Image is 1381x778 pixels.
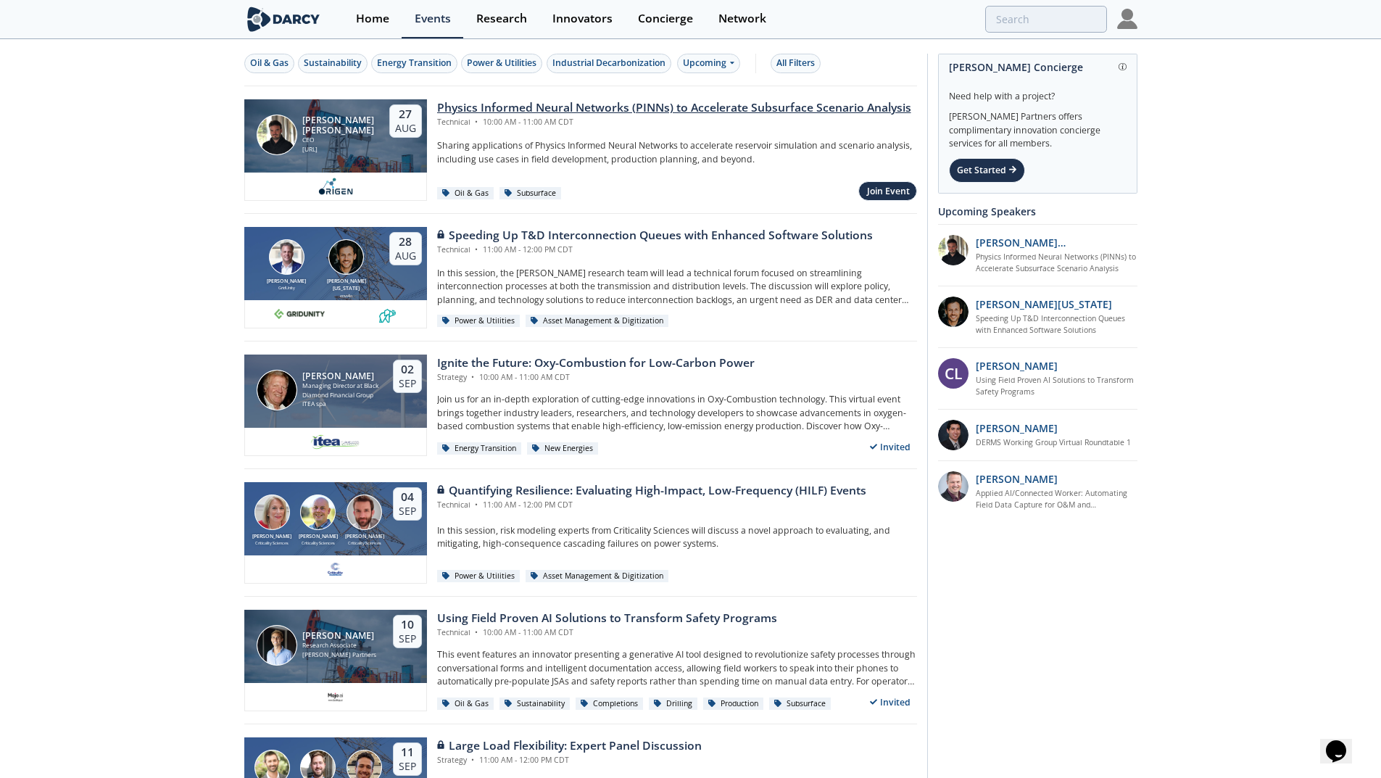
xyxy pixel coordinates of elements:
[1119,63,1127,71] img: information.svg
[302,115,376,136] div: [PERSON_NAME] [PERSON_NAME]
[976,375,1137,398] a: Using Field Proven AI Solutions to Transform Safety Programs
[399,760,416,773] div: Sep
[976,471,1058,487] p: [PERSON_NAME]
[638,13,693,25] div: Concierge
[295,533,341,541] div: [PERSON_NAME]
[858,181,916,201] button: Join Event
[467,57,536,70] div: Power & Utilities
[302,641,376,650] div: Research Associate
[677,54,740,73] div: Upcoming
[300,494,336,530] img: Ben Ruddell
[473,117,481,127] span: •
[938,358,969,389] div: CL
[395,122,416,135] div: Aug
[938,471,969,502] img: 257d1208-f7de-4aa6-9675-f79dcebd2004
[938,297,969,327] img: 1b183925-147f-4a47-82c9-16eeeed5003c
[552,13,613,25] div: Innovators
[473,500,481,510] span: •
[437,244,873,256] div: Technical 11:00 AM - 12:00 PM CDT
[302,371,380,381] div: [PERSON_NAME]
[938,420,969,450] img: 47e0ea7c-5f2f-49e4-bf12-0fca942f69fc
[437,393,917,433] p: Join us for an in-depth exploration of cutting-edge innovations in Oxy-Combustion technology. Thi...
[985,6,1107,33] input: Advanced Search
[269,239,304,275] img: Brian Fitzsimons
[341,540,388,546] div: Criticality Sciences
[415,13,451,25] div: Events
[244,227,917,328] a: Brian Fitzsimons [PERSON_NAME] GridUnity Luigi Montana [PERSON_NAME][US_STATE] envelio 28 Aug Spe...
[302,145,376,154] div: [URL]
[476,13,527,25] div: Research
[324,278,369,293] div: [PERSON_NAME][US_STATE]
[437,227,873,244] div: Speeding Up T&D Interconnection Queues with Enhanced Software Solutions
[356,13,389,25] div: Home
[310,433,361,450] img: e2203200-5b7a-4eed-a60e-128142053302
[264,278,309,286] div: [PERSON_NAME]
[949,158,1025,183] div: Get Started
[976,297,1112,312] p: [PERSON_NAME][US_STATE]
[437,737,702,755] div: Large Load Flexibility: Expert Panel Discussion
[776,57,815,70] div: All Filters
[437,315,521,328] div: Power & Utilities
[257,115,297,155] img: Ruben Rodriguez Torrado
[274,305,325,323] img: 10e008b0-193f-493d-a134-a0520e334597
[244,99,917,201] a: Ruben Rodriguez Torrado [PERSON_NAME] [PERSON_NAME] CEO [URL] 27 Aug Physics Informed Neural Netw...
[302,400,380,409] div: ITEA spa
[769,698,831,711] div: Subsurface
[938,235,969,265] img: 20112e9a-1f67-404a-878c-a26f1c79f5da
[976,313,1137,336] a: Speeding Up T&D Interconnection Queues with Enhanced Software Solutions
[437,99,911,117] div: Physics Informed Neural Networks (PINNs) to Accelerate Subsurface Scenario Analysis
[437,187,494,200] div: Oil & Gas
[395,235,416,249] div: 28
[1320,720,1367,763] iframe: chat widget
[395,249,416,262] div: Aug
[302,631,376,641] div: [PERSON_NAME]
[437,500,866,511] div: Technical 11:00 AM - 12:00 PM CDT
[244,54,294,73] button: Oil & Gas
[867,185,910,198] div: Join Event
[399,490,416,505] div: 04
[863,693,917,711] div: Invited
[976,235,1137,250] p: [PERSON_NAME] [PERSON_NAME]
[976,252,1137,275] a: Physics Informed Neural Networks (PINNs) to Accelerate Subsurface Scenario Analysis
[547,54,671,73] button: Industrial Decarbonization
[437,524,917,551] p: In this session, risk modeling experts from Criticality Sciences will discuss a novel approach to...
[314,178,357,195] img: origen.ai.png
[244,482,917,584] a: Susan Ginsburg [PERSON_NAME] Criticality Sciences Ben Ruddell [PERSON_NAME] Criticality Sciences ...
[250,57,289,70] div: Oil & Gas
[437,627,777,639] div: Technical 10:00 AM - 11:00 AM CDT
[949,54,1127,80] div: [PERSON_NAME] Concierge
[395,107,416,122] div: 27
[437,698,494,711] div: Oil & Gas
[371,54,457,73] button: Energy Transition
[399,745,416,760] div: 11
[249,540,296,546] div: Criticality Sciences
[326,688,344,705] img: c99e3ca0-ae72-4bf9-a710-a645b1189d83
[304,57,362,70] div: Sustainability
[976,421,1058,436] p: [PERSON_NAME]
[771,54,821,73] button: All Filters
[437,570,521,583] div: Power & Utilities
[526,315,669,328] div: Asset Management & Digitization
[949,103,1127,151] div: [PERSON_NAME] Partners offers complimentary innovation concierge services for all members.
[399,618,416,632] div: 10
[976,488,1137,511] a: Applied AI/Connected Worker: Automating Field Data Capture for O&M and Construction
[473,244,481,254] span: •
[399,505,416,518] div: Sep
[326,560,344,578] img: f59c13b7-8146-4c0f-b540-69d0cf6e4c34
[976,358,1058,373] p: [PERSON_NAME]
[341,533,388,541] div: [PERSON_NAME]
[473,627,481,637] span: •
[302,136,376,145] div: CEO
[328,239,364,275] img: Luigi Montana
[526,570,669,583] div: Asset Management & Digitization
[244,7,323,32] img: logo-wide.svg
[249,533,296,541] div: [PERSON_NAME]
[437,648,917,688] p: This event features an innovator presenting a generative AI tool designed to revolutionize safety...
[437,482,866,500] div: Quantifying Resilience: Evaluating High-Impact, Low-Frequency (HILF) Events
[718,13,766,25] div: Network
[649,698,698,711] div: Drilling
[302,650,376,660] div: [PERSON_NAME] Partners
[527,442,599,455] div: New Energies
[437,139,917,166] p: Sharing applications of Physics Informed Neural Networks to accelerate reservoir simulation and s...
[377,57,452,70] div: Energy Transition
